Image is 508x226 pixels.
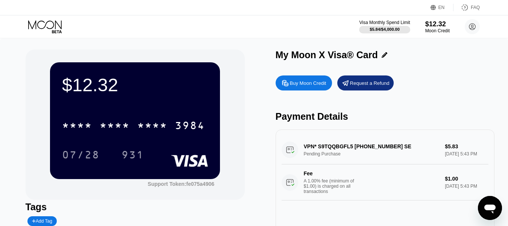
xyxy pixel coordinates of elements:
div: Buy Moon Credit [276,75,332,90]
div: 07/28 [56,145,105,164]
div: FAQ [453,4,480,11]
div: Visa Monthly Spend Limit$5.84/$4,000.00 [359,20,410,33]
div: $5.84 / $4,000.00 [370,27,400,32]
div: Request a Refund [350,80,390,86]
div: [DATE] 5:43 PM [445,184,488,189]
div: $12.32Moon Credit [425,20,450,33]
div: Moon Credit [425,28,450,33]
div: Fee [304,170,356,176]
div: Payment Details [276,111,495,122]
div: EN [431,4,453,11]
div: 07/28 [62,150,100,162]
div: Visa Monthly Spend Limit [359,20,410,25]
div: 931 [121,150,144,162]
div: FeeA 1.00% fee (minimum of $1.00) is charged on all transactions$1.00[DATE] 5:43 PM [282,164,489,200]
div: 931 [116,145,150,164]
div: Buy Moon Credit [290,80,326,86]
div: 3984 [175,121,205,133]
div: FAQ [471,5,480,10]
div: Request a Refund [337,75,394,90]
div: $12.32 [62,74,208,95]
div: $1.00 [445,176,488,182]
div: Add Tag [32,218,52,224]
div: A 1.00% fee (minimum of $1.00) is charged on all transactions [304,178,360,194]
div: Tags [26,202,245,212]
div: Support Token:fe075a4906 [148,181,214,187]
div: $12.32 [425,20,450,28]
div: Add Tag [27,216,57,226]
div: My Moon X Visa® Card [276,50,378,60]
div: Support Token: fe075a4906 [148,181,214,187]
div: EN [438,5,445,10]
iframe: Botão para abrir a janela de mensagens [478,196,502,220]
